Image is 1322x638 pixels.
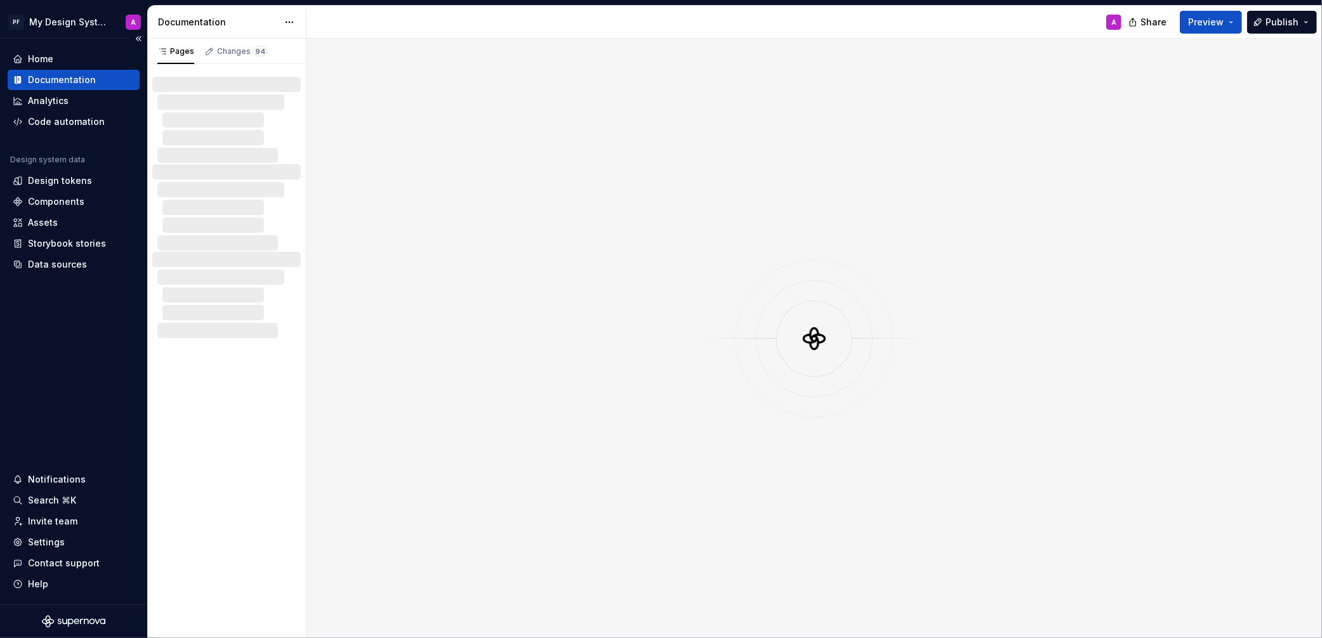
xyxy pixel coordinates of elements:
a: Design tokens [8,171,140,191]
div: Help [28,578,48,590]
svg: Supernova Logo [42,615,105,628]
a: Documentation [8,70,140,90]
div: Home [28,53,53,65]
div: Analytics [28,94,69,107]
div: Settings [28,536,65,549]
div: PF [9,15,24,30]
button: Publish [1247,11,1317,34]
button: PFMy Design SystemA [3,8,145,36]
button: Contact support [8,553,140,573]
a: Data sources [8,254,140,275]
button: Collapse sidebar [129,30,147,48]
div: A [1111,17,1116,27]
div: Pages [157,46,194,56]
button: Help [8,574,140,594]
span: Publish [1266,16,1299,29]
a: Home [8,49,140,69]
div: Documentation [158,16,278,29]
div: Data sources [28,258,87,271]
span: Share [1140,16,1167,29]
div: Notifications [28,473,86,486]
a: Analytics [8,91,140,111]
a: Storybook stories [8,233,140,254]
div: A [131,17,136,27]
button: Notifications [8,469,140,490]
span: 94 [253,46,267,56]
a: Settings [8,532,140,552]
div: Invite team [28,515,77,528]
div: Search ⌘K [28,494,76,507]
div: Contact support [28,557,100,570]
div: Changes [217,46,267,56]
button: Preview [1180,11,1242,34]
a: Assets [8,212,140,233]
button: Share [1122,11,1175,34]
button: Search ⌘K [8,490,140,511]
a: Components [8,192,140,212]
div: My Design System [29,16,110,29]
div: Code automation [28,115,105,128]
a: Invite team [8,511,140,531]
div: Storybook stories [28,237,106,250]
a: Code automation [8,112,140,132]
div: Assets [28,216,58,229]
div: Design system data [10,155,85,165]
div: Documentation [28,74,96,86]
span: Preview [1188,16,1224,29]
div: Components [28,195,84,208]
div: Design tokens [28,174,92,187]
